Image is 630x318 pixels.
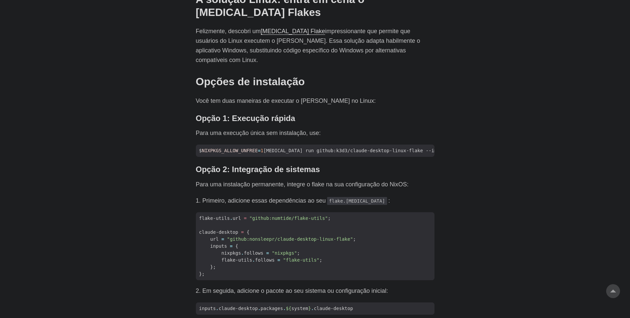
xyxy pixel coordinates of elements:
span: claude-desktop [219,306,258,311]
a: ir para o topo [606,284,620,298]
font: : [388,197,390,204]
span: = [244,216,247,221]
font: Felizmente, descobri um [196,28,261,34]
span: = [266,250,269,256]
span: ; [328,216,330,221]
span: NIXPKGS_ALLOW_UNFREE [202,148,258,153]
font: Você tem duas maneiras de executar o [PERSON_NAME] no Linux: [196,97,376,104]
span: 1 [260,148,263,153]
span: ; [319,257,322,263]
span: { [235,243,238,249]
span: ; [353,236,356,242]
span: "nixpkgs" [272,250,297,256]
span: "flake-utils" [283,257,319,263]
span: flake-utils [199,216,230,221]
span: claude-desktop [199,229,238,235]
span: . [283,306,286,311]
font: Para uma instalação permanente, integre o flake na sua configuração do NixOS: [196,181,409,188]
span: . [311,306,314,311]
span: $ [MEDICAL_DATA] run github:k3d3/claude-desktop-linux-flake --impure [196,147,452,154]
span: system [291,306,308,311]
span: flake-utils [221,257,252,263]
span: inputs [199,306,216,311]
span: ${ [286,306,291,311]
font: Opção 2: Integração de sistemas [196,165,320,174]
span: = [221,236,224,242]
font: Em seguida, adicione o pacote ao seu sistema ou configuração inicial: [202,287,388,294]
span: = [277,257,280,263]
font: Primeiro, adicione essas dependências ao seu [202,197,326,204]
span: = [241,229,244,235]
span: claude-desktop [314,306,353,311]
span: . [230,216,232,221]
span: packages [260,306,283,311]
span: inputs [210,243,227,249]
span: }; [210,264,216,270]
span: } [308,306,311,311]
span: follows [244,250,263,256]
span: = [258,148,260,153]
span: nixpkgs [221,250,241,256]
span: . [252,257,255,263]
span: follows [255,257,274,263]
span: . [258,306,260,311]
font: Opções de instalação [196,76,305,88]
span: url [233,216,241,221]
font: impressionante que permite que usuários do Linux executem o [PERSON_NAME]. Essa solução adapta ha... [196,28,420,63]
a: [MEDICAL_DATA] Flake [261,28,325,34]
span: ; [297,250,300,256]
code: flake.[MEDICAL_DATA] [327,197,387,205]
span: { [247,229,249,235]
span: . [216,306,218,311]
span: = [230,243,232,249]
span: "github:nonsleepr/claude-desktop-linux-flake" [227,236,353,242]
span: }; [199,271,205,277]
span: . [241,250,244,256]
font: Opção 1: Execução rápida [196,114,295,123]
span: url [210,236,218,242]
font: Para uma execução única sem instalação, use: [196,130,321,136]
span: "github:numtide/flake-utils" [250,216,328,221]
